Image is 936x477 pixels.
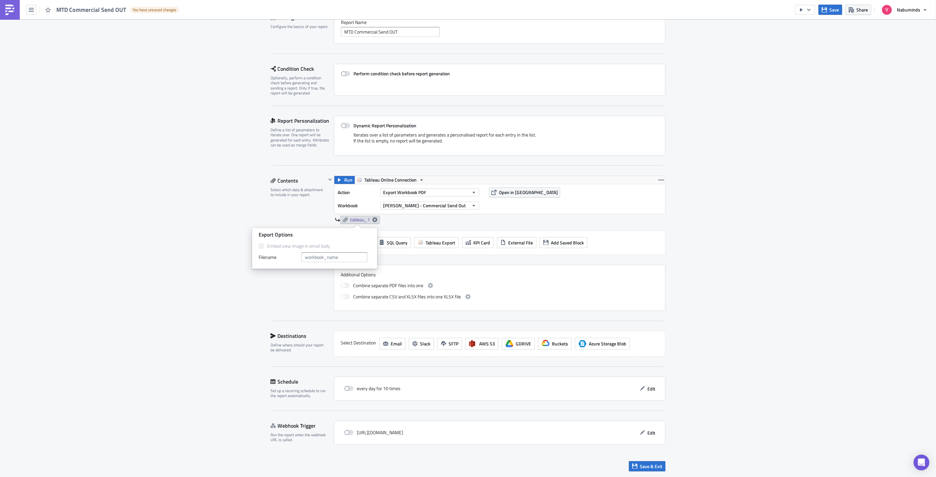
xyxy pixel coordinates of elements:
[387,239,407,246] span: SQL Query
[551,239,584,246] span: Add Saved Block
[271,432,330,442] div: Run the report when the webhook URL is called.
[350,217,370,223] span: tableau_1
[364,176,417,184] span: Tableau Online Connection
[629,461,665,471] button: Save & Exit
[334,176,355,184] button: Run
[271,24,330,29] div: Configure the basics of your report.
[829,6,839,13] span: Save
[426,239,455,246] span: Tableau Export
[353,293,461,301] span: Combine separate CSV and XLSX files into one XLSX file
[271,127,330,148] div: Define a list of parameters to iterate over. One report will be generated for each entry. Attribu...
[420,340,430,347] span: Slack
[383,202,466,209] span: [PERSON_NAME] - Commercial Send Out
[338,201,377,211] label: Workbook
[353,122,416,129] strong: Dynamic Report Personalization
[383,189,426,196] span: Export Workbook PDF
[344,176,352,184] span: Run
[326,176,334,184] button: Hide content
[259,252,298,262] label: Filenam﻿e
[589,340,626,347] span: Azure Storage Blob
[409,338,434,350] button: Slack
[437,338,462,350] button: SFTP
[516,340,531,347] span: GDRIVE
[341,19,659,25] label: Report Nam﻿e
[133,7,176,13] span: You have unsaved changes
[56,6,127,14] span: MTD Commercial Send OUT
[647,385,655,392] span: Edit
[380,188,479,196] button: Export Workbook PDF
[338,188,377,197] label: Action
[340,216,380,224] a: tableau_1
[473,239,490,246] span: KPI Card
[552,340,568,347] span: Buckets
[271,187,326,197] div: Select which data & attachment to include in your report.
[259,231,371,238] div: Export Options
[508,239,533,246] span: External File
[271,64,334,74] div: Condition Check
[344,384,401,393] div: every day for 10 times
[479,340,495,347] span: AWS S3
[354,176,427,184] button: Tableau Online Connection
[301,252,367,262] input: workbook_name
[640,463,662,470] span: Save & Exit
[538,338,572,350] button: Buckets
[353,282,423,289] span: Combine separate PDF files into one
[462,237,494,248] button: KPI Card
[540,237,587,248] button: Add Saved Block
[914,455,929,470] div: Open Intercom Messenger
[856,6,868,13] span: Share
[271,377,334,387] div: Schedule
[391,340,402,347] span: Email
[271,176,326,186] div: Contents
[637,428,659,438] button: Edit
[414,237,459,248] button: Tableau Export
[575,338,630,350] button: Azure Storage BlobAzure Storage Blob
[344,428,403,438] div: [URL][DOMAIN_NAME]
[819,5,842,15] button: Save
[489,188,560,197] button: Open in [GEOGRAPHIC_DATA]
[502,338,535,350] button: GDRIVE
[271,116,334,126] div: Report Personalization
[845,5,871,15] button: Share
[353,70,450,77] strong: Perform condition check before report generation
[271,388,330,398] div: Set up a recurring schedule to run the report automatically.
[497,237,536,248] button: External File
[881,4,893,15] img: Avatar
[5,5,15,15] img: PushMetrics
[341,338,376,348] label: Select Destination
[271,75,330,96] div: Optionally, perform a condition check before generating and sending a report. Only if true, the r...
[499,189,558,196] span: Open in [GEOGRAPHIC_DATA]
[878,3,931,17] button: Nabuminds
[380,202,479,210] button: [PERSON_NAME] - Commercial Send Out
[376,237,411,248] button: SQL Query
[341,132,659,149] div: Iterates over a list of parameters and generates a personalised report for each entry in the list...
[579,340,586,348] span: Azure Storage Blob
[341,272,659,278] label: Additional Options
[449,340,458,347] span: SFTP
[637,384,659,394] button: Edit
[647,429,655,436] span: Edit
[271,342,326,353] div: Define where should your report be delivered.
[897,6,920,13] span: Nabuminds
[379,338,405,350] button: Email
[271,421,334,431] div: Webhook Trigger
[259,243,371,249] label: Embed view image in email body
[271,331,326,341] div: Destinations
[465,338,499,350] button: AWS S3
